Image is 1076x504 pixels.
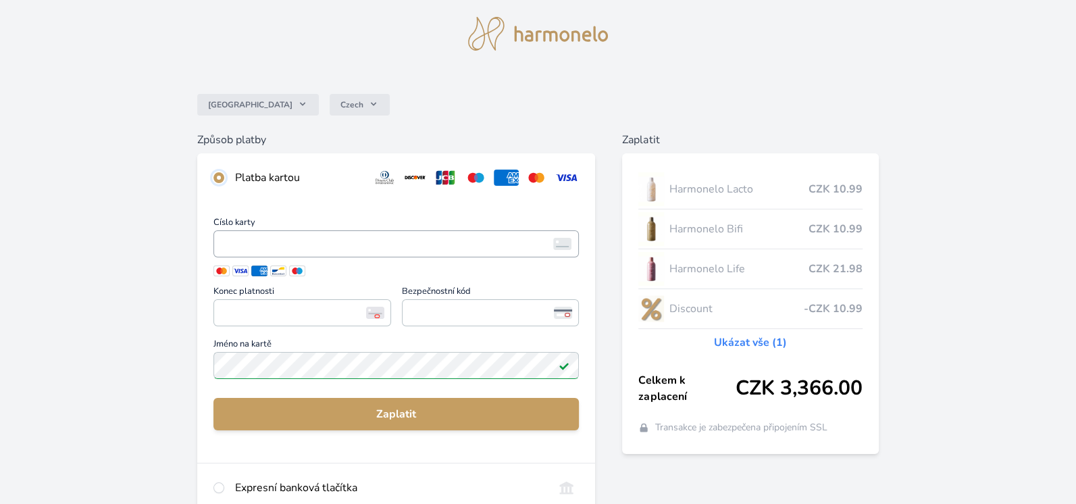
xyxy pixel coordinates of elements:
img: CLEAN_LIFE_se_stinem_x-lo.jpg [638,252,664,286]
input: Jméno na kartěPlatné pole [213,352,579,379]
span: CZK 3,366.00 [736,376,863,401]
button: [GEOGRAPHIC_DATA] [197,94,319,116]
div: Expresní banková tlačítka [235,480,543,496]
img: discount-lo.png [638,292,664,326]
span: Transakce je zabezpečena připojením SSL [655,421,827,434]
iframe: Iframe pro číslo karty [220,234,573,253]
button: Zaplatit [213,398,579,430]
span: -CZK 10.99 [804,301,863,317]
span: Czech [340,99,363,110]
img: maestro.svg [463,170,488,186]
img: card [553,238,571,250]
span: Číslo karty [213,218,579,230]
div: Platba kartou [235,170,361,186]
img: diners.svg [372,170,397,186]
span: Zaplatit [224,406,568,422]
img: jcb.svg [433,170,458,186]
h6: Zaplatit [622,132,878,148]
span: Celkem k zaplacení [638,372,735,405]
img: Konec platnosti [366,307,384,319]
img: visa.svg [554,170,579,186]
span: CZK 21.98 [809,261,863,277]
span: Harmonelo Life [669,261,809,277]
span: Konec platnosti [213,287,391,299]
iframe: Iframe pro datum vypršení platnosti [220,303,385,322]
span: CZK 10.99 [809,181,863,197]
img: discover.svg [403,170,428,186]
h6: Způsob platby [197,132,595,148]
span: [GEOGRAPHIC_DATA] [208,99,292,110]
img: CLEAN_LACTO_se_stinem_x-hi-lo.jpg [638,172,664,206]
button: Czech [330,94,390,116]
span: Harmonelo Lacto [669,181,809,197]
img: logo.svg [468,17,609,51]
a: Ukázat vše (1) [714,334,787,351]
img: mc.svg [524,170,549,186]
span: Harmonelo Bifi [669,221,809,237]
span: Discount [669,301,804,317]
span: Bezpečnostní kód [402,287,580,299]
span: CZK 10.99 [809,221,863,237]
img: onlineBanking_CZ.svg [554,480,579,496]
span: Jméno na kartě [213,340,579,352]
img: amex.svg [494,170,519,186]
img: CLEAN_BIFI_se_stinem_x-lo.jpg [638,212,664,246]
iframe: Iframe pro bezpečnostní kód [408,303,573,322]
img: Platné pole [559,360,569,371]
